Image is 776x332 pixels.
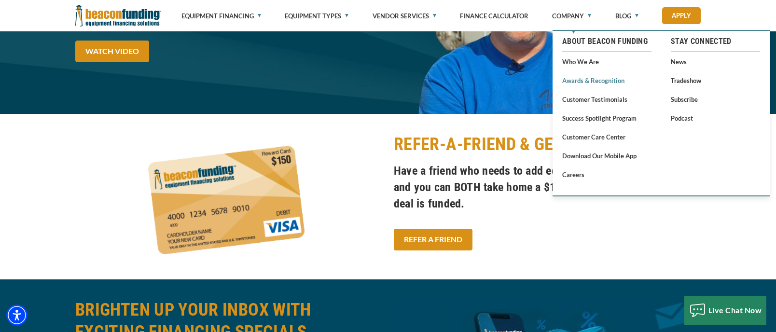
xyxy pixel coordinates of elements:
a: Success Spotlight Program [562,112,651,124]
button: Live Chat Now [684,296,767,325]
span: Live Chat Now [708,305,762,315]
a: Podcast [671,112,760,124]
a: About Beacon Funding [562,36,651,47]
a: Tradeshow [671,74,760,86]
a: REFER A FRIEND [394,229,472,250]
a: Download our Mobile App [562,150,651,162]
div: Accessibility Menu [6,304,28,326]
h4: Have a friend who needs to add equipment? Refer them to us and you can BOTH take home a $150 VISA... [394,163,701,212]
a: Customer Care Center [562,131,651,143]
a: News [671,55,760,68]
a: Apply [662,7,701,24]
a: WATCH VIDEO [75,41,149,62]
a: REFER-A-FRIEND & GET REWARDED [75,191,382,200]
h2: REFER-A-FRIEND & GET REWARDED [394,133,701,155]
img: REFER-A-FRIEND & GET REWARDED [75,133,382,260]
a: Customer Testimonials [562,93,651,105]
a: Awards & Recognition [562,74,651,86]
a: Stay Connected [671,36,760,47]
a: Who We Are [562,55,651,68]
a: Careers [562,168,651,180]
a: Subscribe [671,93,760,105]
